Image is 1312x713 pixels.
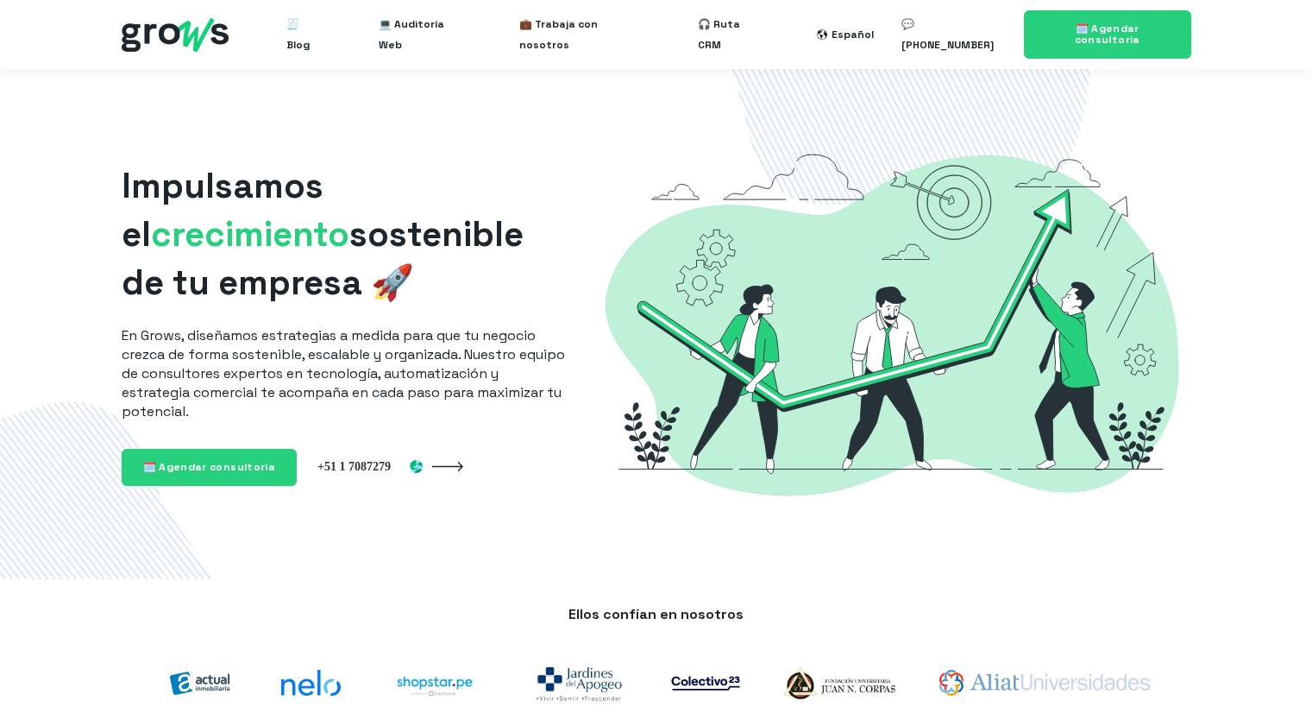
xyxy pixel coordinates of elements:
[1075,22,1140,47] span: 🗓️ Agendar consultoría
[139,605,1174,624] p: Ellos confían en nosotros
[519,7,643,62] a: 💼 Trabaja con nosotros
[143,460,276,474] span: 🗓️ Agendar consultoría
[382,664,487,703] img: shoptarpe
[151,212,349,256] span: crecimiento
[160,660,241,706] img: actual-inmobiliaria
[122,162,565,307] h1: Impulsamos el sostenible de tu empresa 🚀
[939,670,1152,696] img: aliat-universidades
[317,458,423,474] img: Perú +51 1 7087279
[529,657,630,709] img: jardines-del-apogeo
[698,7,762,62] a: 🎧 Ruta CRM
[671,676,740,691] img: co23
[782,664,898,703] img: logo-Corpas
[122,326,565,421] p: En Grows, diseñamos estrategias a medida para que tu negocio crezca de forma sostenible, escalabl...
[1226,630,1312,713] iframe: Chat Widget
[122,449,298,486] a: 🗓️ Agendar consultoría
[281,670,341,696] img: nelo
[593,124,1191,524] img: Grows-Growth-Marketing-Hacking-Hubspot
[122,18,229,52] img: grows - hubspot
[832,24,874,45] div: Español
[901,7,1002,62] a: 💬 [PHONE_NUMBER]
[286,7,323,62] a: 🧾 Blog
[1024,10,1191,59] a: 🗓️ Agendar consultoría
[379,7,464,62] a: 💻 Auditoría Web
